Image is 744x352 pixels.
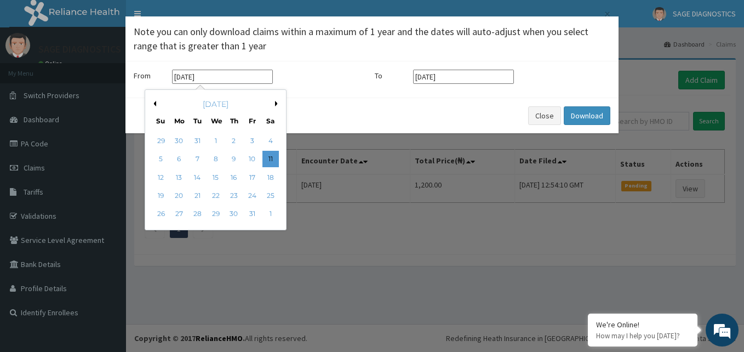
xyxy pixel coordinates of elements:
div: Tu [193,116,202,126]
div: Mo [174,116,184,126]
div: We're Online! [596,320,689,330]
div: Minimize live chat window [180,5,206,32]
h4: Note you can only download claims within a maximum of 1 year and the dates will auto-adjust when ... [134,25,610,53]
div: Choose Saturday, January 4th, 2025 [262,133,279,149]
div: Th [230,116,239,126]
div: Choose Tuesday, January 21st, 2025 [189,188,205,204]
div: Choose Monday, January 20th, 2025 [171,188,187,204]
p: How may I help you today? [596,331,689,340]
div: Choose Wednesday, January 8th, 2025 [208,151,224,168]
button: Previous Month [151,101,156,106]
div: Choose Tuesday, January 28th, 2025 [189,206,205,223]
div: Choose Sunday, December 29th, 2024 [153,133,169,149]
label: From [134,70,167,81]
div: Choose Sunday, January 12th, 2025 [153,169,169,186]
div: Fr [248,116,257,126]
div: Choose Friday, January 17th, 2025 [244,169,260,186]
div: Choose Wednesday, January 29th, 2025 [208,206,224,223]
div: Choose Thursday, January 23rd, 2025 [226,188,242,204]
button: Download [564,106,610,125]
div: Choose Friday, January 24th, 2025 [244,188,260,204]
div: [DATE] [150,99,282,110]
div: Choose Thursday, January 2nd, 2025 [226,133,242,149]
div: Choose Friday, January 31st, 2025 [244,206,260,223]
div: Choose Thursday, January 30th, 2025 [226,206,242,223]
div: Su [156,116,165,126]
div: Choose Sunday, January 26th, 2025 [153,206,169,223]
img: d_794563401_company_1708531726252_794563401 [20,55,44,82]
div: Choose Thursday, January 9th, 2025 [226,151,242,168]
div: Sa [266,116,275,126]
div: Choose Saturday, January 25th, 2025 [262,188,279,204]
label: To [375,70,408,81]
div: Choose Friday, January 3rd, 2025 [244,133,260,149]
button: Close [528,106,561,125]
div: Choose Tuesday, January 7th, 2025 [189,151,205,168]
textarea: Type your message and hit 'Enter' [5,235,209,274]
button: Close [603,8,610,20]
div: Choose Saturday, January 18th, 2025 [262,169,279,186]
div: Choose Sunday, January 5th, 2025 [153,151,169,168]
input: Select start date [172,70,273,84]
div: Choose Saturday, February 1st, 2025 [262,206,279,223]
span: We're online! [64,106,151,217]
div: Choose Sunday, January 19th, 2025 [153,188,169,204]
div: Choose Monday, January 6th, 2025 [171,151,187,168]
div: Choose Wednesday, January 15th, 2025 [208,169,224,186]
div: Choose Monday, December 30th, 2024 [171,133,187,149]
span: × [604,7,610,21]
div: Choose Saturday, January 11th, 2025 [262,151,279,168]
div: Choose Wednesday, January 22nd, 2025 [208,188,224,204]
div: Choose Wednesday, January 1st, 2025 [208,133,224,149]
div: Choose Friday, January 10th, 2025 [244,151,260,168]
div: Choose Monday, January 13th, 2025 [171,169,187,186]
div: Choose Tuesday, December 31st, 2024 [189,133,205,149]
div: Choose Tuesday, January 14th, 2025 [189,169,205,186]
button: Next Month [275,101,281,106]
div: month 2025-01 [152,132,279,224]
div: Choose Thursday, January 16th, 2025 [226,169,242,186]
div: Chat with us now [57,61,184,76]
div: Choose Monday, January 27th, 2025 [171,206,187,223]
input: Select end date [413,70,514,84]
div: We [211,116,220,126]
